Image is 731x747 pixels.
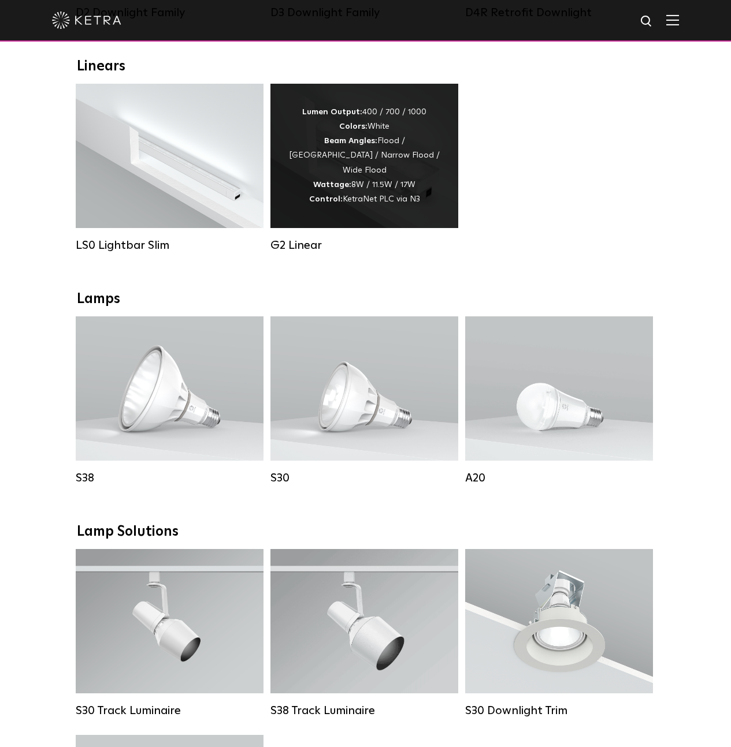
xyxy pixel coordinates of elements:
[465,471,653,485] div: A20
[309,195,343,203] strong: Control:
[465,704,653,718] div: S30 Downlight Trim
[270,704,458,718] div: S38 Track Luminaire
[288,105,441,207] div: 400 / 700 / 1000 White Flood / [GEOGRAPHIC_DATA] / Narrow Flood / Wide Flood 8W / 11.5W / 17W Ket...
[339,122,368,130] strong: Colors:
[313,181,351,189] strong: Wattage:
[324,137,377,145] strong: Beam Angles:
[77,58,655,75] div: Linears
[76,316,264,485] a: S38 Lumen Output:1100Colors:White / BlackBase Type:E26 Edison Base / GU24Beam Angles:10° / 25° / ...
[465,549,653,718] a: S30 Downlight Trim S30 Downlight Trim
[77,524,655,540] div: Lamp Solutions
[270,84,458,252] a: G2 Linear Lumen Output:400 / 700 / 1000Colors:WhiteBeam Angles:Flood / [GEOGRAPHIC_DATA] / Narrow...
[465,316,653,485] a: A20 Lumen Output:600 / 800Colors:White / BlackBase Type:E26 Edison Base / GU24Beam Angles:Omni-Di...
[666,14,679,25] img: Hamburger%20Nav.svg
[270,549,458,718] a: S38 Track Luminaire Lumen Output:1100Colors:White / BlackBeam Angles:10° / 25° / 40° / 60°Wattage...
[76,471,264,485] div: S38
[76,549,264,718] a: S30 Track Luminaire Lumen Output:1100Colors:White / BlackBeam Angles:15° / 25° / 40° / 60° / 90°W...
[270,316,458,485] a: S30 Lumen Output:1100Colors:White / BlackBase Type:E26 Edison Base / GU24Beam Angles:15° / 25° / ...
[76,704,264,718] div: S30 Track Luminaire
[77,291,655,308] div: Lamps
[76,84,264,252] a: LS0 Lightbar Slim Lumen Output:200 / 350Colors:White / BlackControl:X96 Controller
[302,108,362,116] strong: Lumen Output:
[52,12,121,29] img: ketra-logo-2019-white
[76,238,264,252] div: LS0 Lightbar Slim
[270,238,458,252] div: G2 Linear
[640,14,654,29] img: search icon
[270,471,458,485] div: S30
